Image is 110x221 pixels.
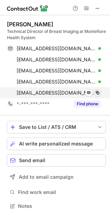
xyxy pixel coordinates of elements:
[19,158,45,163] span: Send email
[17,90,96,96] span: [EMAIL_ADDRESS][DOMAIN_NAME]
[17,56,96,63] span: [EMAIL_ADDRESS][DOMAIN_NAME]
[17,79,96,85] span: [EMAIL_ADDRESS][DOMAIN_NAME]
[7,138,106,150] button: AI write personalized message
[19,174,74,180] span: Add to email campaign
[74,100,101,107] button: Reveal Button
[7,28,106,41] div: Technical Director of Breast Imaging at Montefiore Health System
[19,124,94,130] div: Save to List / ATS / CRM
[7,201,106,211] button: Notes
[7,154,106,167] button: Send email
[18,189,103,195] span: Find work email
[7,171,106,183] button: Add to email campaign
[7,4,48,12] img: ContactOut v5.3.10
[7,187,106,197] button: Find work email
[18,203,103,209] span: Notes
[7,121,106,133] button: save-profile-one-click
[17,45,96,52] span: [EMAIL_ADDRESS][DOMAIN_NAME]
[19,141,93,147] span: AI write personalized message
[7,21,53,28] div: [PERSON_NAME]
[17,68,96,74] span: [EMAIL_ADDRESS][DOMAIN_NAME]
